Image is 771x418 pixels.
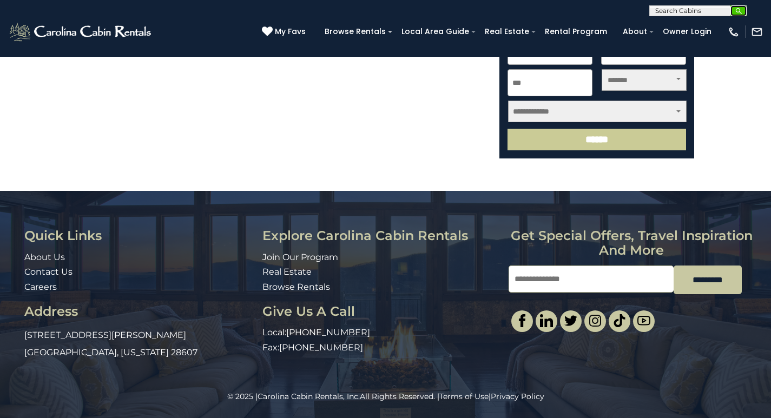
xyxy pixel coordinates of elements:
[564,314,577,327] img: twitter-single.svg
[613,314,626,327] img: tiktok.svg
[617,23,653,40] a: About
[286,327,370,337] a: [PHONE_NUMBER]
[262,229,500,243] h3: Explore Carolina Cabin Rentals
[24,304,254,319] h3: Address
[24,267,73,277] a: Contact Us
[657,23,717,40] a: Owner Login
[479,23,535,40] a: Real Estate
[262,282,330,292] a: Browse Rentals
[227,392,360,401] span: © 2025 |
[319,23,391,40] a: Browse Rentals
[262,252,338,262] a: Join Our Program
[262,327,500,339] p: Local:
[262,342,500,354] p: Fax:
[24,327,254,361] p: [STREET_ADDRESS][PERSON_NAME] [GEOGRAPHIC_DATA], [US_STATE] 28607
[751,26,763,38] img: mail-regular-white.png
[258,392,360,401] a: Carolina Cabin Rentals, Inc.
[637,314,650,327] img: youtube-light.svg
[24,282,57,292] a: Careers
[24,391,747,402] p: All Rights Reserved. | |
[728,26,740,38] img: phone-regular-white.png
[491,392,544,401] a: Privacy Policy
[279,342,363,353] a: [PHONE_NUMBER]
[516,314,529,327] img: facebook-single.svg
[539,23,612,40] a: Rental Program
[540,314,553,327] img: linkedin-single.svg
[275,26,306,37] span: My Favs
[439,392,489,401] a: Terms of Use
[509,229,755,257] h3: Get special offers, travel inspiration and more
[24,252,65,262] a: About Us
[396,23,475,40] a: Local Area Guide
[8,21,154,43] img: White-1-2.png
[589,314,602,327] img: instagram-single.svg
[262,304,500,319] h3: Give Us A Call
[262,26,308,38] a: My Favs
[24,229,254,243] h3: Quick Links
[262,267,312,277] a: Real Estate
